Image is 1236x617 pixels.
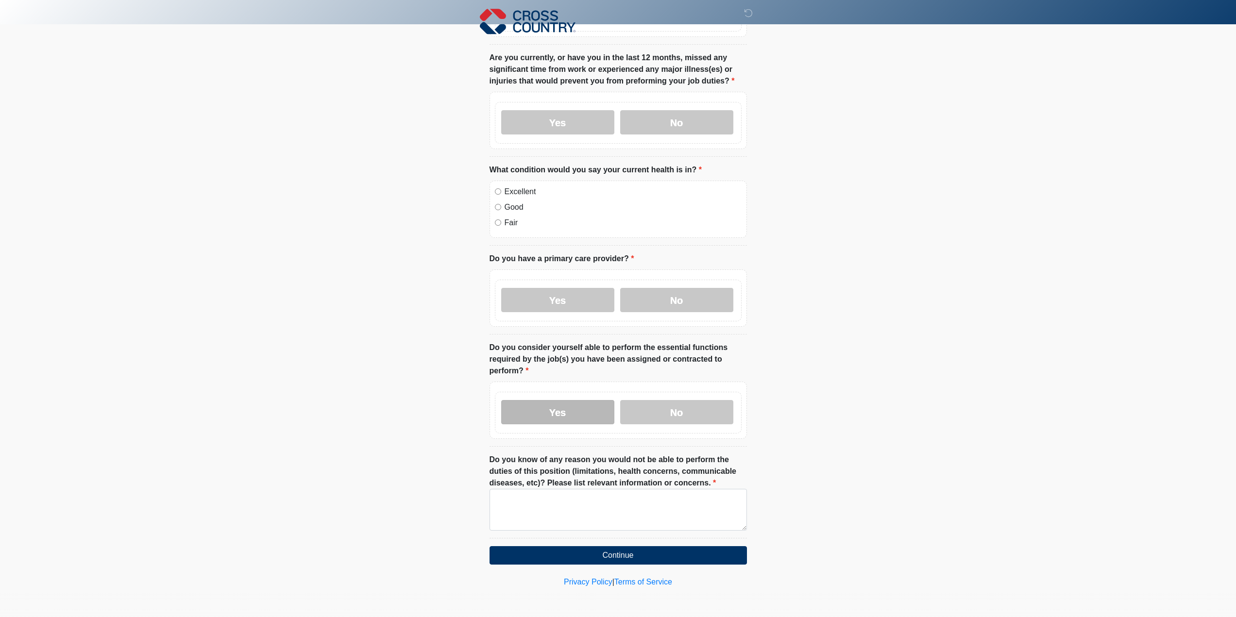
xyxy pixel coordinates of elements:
[620,400,733,424] label: No
[495,188,501,195] input: Excellent
[620,288,733,312] label: No
[614,578,672,586] a: Terms of Service
[501,400,614,424] label: Yes
[490,342,747,377] label: Do you consider yourself able to perform the essential functions required by the job(s) you have ...
[490,164,702,176] label: What condition would you say your current health is in?
[490,52,747,87] label: Are you currently, or have you in the last 12 months, missed any significant time from work or ex...
[480,7,576,35] img: Cross Country Logo
[490,546,747,565] button: Continue
[612,578,614,586] a: |
[495,219,501,226] input: Fair
[501,288,614,312] label: Yes
[495,204,501,210] input: Good
[490,454,747,489] label: Do you know of any reason you would not be able to perform the duties of this position (limitatio...
[501,110,614,134] label: Yes
[505,186,742,198] label: Excellent
[505,217,742,229] label: Fair
[620,110,733,134] label: No
[490,253,634,265] label: Do you have a primary care provider?
[564,578,612,586] a: Privacy Policy
[505,201,742,213] label: Good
